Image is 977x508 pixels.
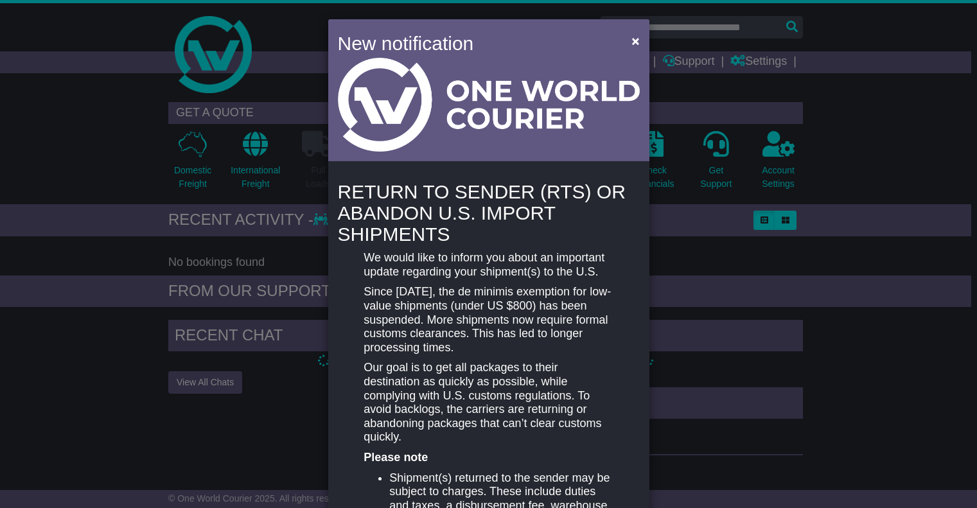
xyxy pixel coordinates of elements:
p: Our goal is to get all packages to their destination as quickly as possible, while complying with... [364,361,613,444]
p: Since [DATE], the de minimis exemption for low-value shipments (under US $800) has been suspended... [364,285,613,355]
strong: Please note [364,451,428,464]
h4: New notification [338,29,613,58]
p: We would like to inform you about an important update regarding your shipment(s) to the U.S. [364,251,613,279]
button: Close [625,28,646,54]
span: × [631,33,639,48]
h4: RETURN TO SENDER (RTS) OR ABANDON U.S. IMPORT SHIPMENTS [338,181,640,245]
img: Light [338,58,640,152]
